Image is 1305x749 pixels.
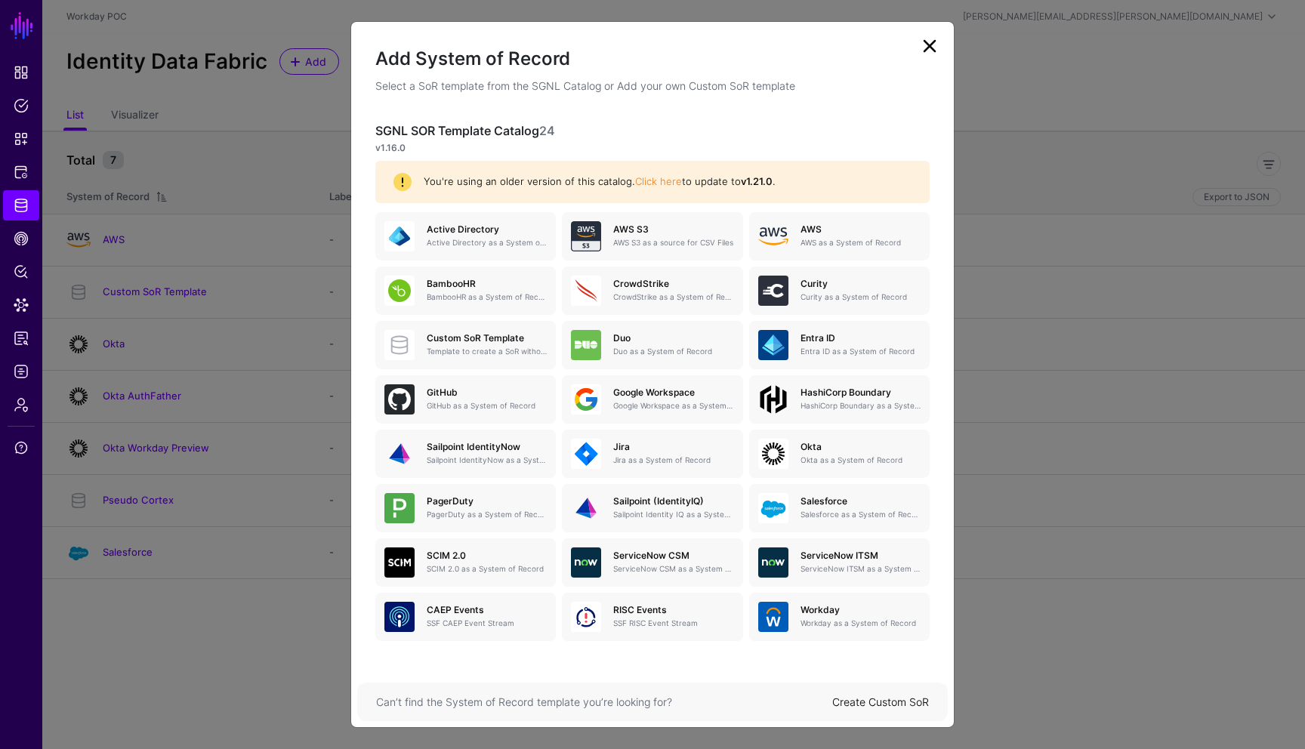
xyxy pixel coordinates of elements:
a: PagerDutyPagerDuty as a System of Record [375,484,556,532]
div: Can’t find the System of Record template you’re looking for? [376,694,832,710]
h5: Duo [613,333,733,344]
h5: Salesforce [801,496,921,507]
a: CAEP EventsSSF CAEP Event Stream [375,593,556,641]
h5: BambooHR [427,279,547,289]
p: ServiceNow CSM as a System of Record [613,563,733,575]
img: svg+xml;base64,PHN2ZyB3aWR0aD0iNjQiIGhlaWdodD0iNjQiIHZpZXdCb3g9IjAgMCA2NCA2NCIgZmlsbD0ibm9uZSIgeG... [571,602,601,632]
h5: ServiceNow ITSM [801,550,921,561]
h5: AWS S3 [613,224,733,235]
p: Google Workspace as a System of Record [613,400,733,411]
img: svg+xml;base64,PHN2ZyB3aWR0aD0iNjQiIGhlaWdodD0iNjQiIHZpZXdCb3g9IjAgMCA2NCA2NCIgZmlsbD0ibm9uZSIgeG... [758,602,788,632]
p: Active Directory as a System of Record [427,237,547,248]
img: svg+xml;base64,PHN2ZyB3aWR0aD0iNjQiIGhlaWdodD0iNjQiIHZpZXdCb3g9IjAgMCA2NCA2NCIgZmlsbD0ibm9uZSIgeG... [571,221,601,251]
a: ServiceNow CSMServiceNow CSM as a System of Record [562,538,742,587]
img: svg+xml;base64,PHN2ZyB3aWR0aD0iNjQiIGhlaWdodD0iNjQiIHZpZXdCb3g9IjAgMCA2NCA2NCIgZmlsbD0ibm9uZSIgeG... [758,439,788,469]
a: SalesforceSalesforce as a System of Record [749,484,930,532]
img: svg+xml;base64,PHN2ZyB3aWR0aD0iNjQiIGhlaWdodD0iNjQiIHZpZXdCb3g9IjAgMCA2NCA2NCIgZmlsbD0ibm9uZSIgeG... [384,493,415,523]
img: svg+xml;base64,PHN2ZyB4bWxucz0iaHR0cDovL3d3dy53My5vcmcvMjAwMC9zdmciIHhtbG5zOnhsaW5rPSJodHRwOi8vd3... [758,221,788,251]
a: DuoDuo as a System of Record [562,321,742,369]
p: Jira as a System of Record [613,455,733,466]
h5: Okta [801,442,921,452]
img: svg+xml;base64,PHN2ZyB3aWR0aD0iNjQiIGhlaWdodD0iNjQiIHZpZXdCb3g9IjAgMCA2NCA2NCIgZmlsbD0ibm9uZSIgeG... [571,276,601,306]
h5: ServiceNow CSM [613,550,733,561]
p: CrowdStrike as a System of Record [613,291,733,303]
a: CrowdStrikeCrowdStrike as a System of Record [562,267,742,315]
a: Google WorkspaceGoogle Workspace as a System of Record [562,375,742,424]
h5: Jira [613,442,733,452]
img: svg+xml;base64,PHN2ZyB3aWR0aD0iNjQiIGhlaWdodD0iNjQiIHZpZXdCb3g9IjAgMCA2NCA2NCIgZmlsbD0ibm9uZSIgeG... [384,276,415,306]
img: svg+xml;base64,PHN2ZyB3aWR0aD0iNjQiIGhlaWdodD0iNjQiIHZpZXdCb3g9IjAgMCA2NCA2NCIgZmlsbD0ibm9uZSIgeG... [758,547,788,578]
h5: CAEP Events [427,605,547,615]
a: Click here [635,175,682,187]
a: CurityCurity as a System of Record [749,267,930,315]
h3: SGNL SOR Template Catalog [375,124,930,138]
a: Sailpoint IdentityNowSailpoint IdentityNow as a System of Record [375,430,556,478]
h5: PagerDuty [427,496,547,507]
div: You're using an older version of this catalog. to update to . [412,174,912,190]
a: WorkdayWorkday as a System of Record [749,593,930,641]
a: Entra IDEntra ID as a System of Record [749,321,930,369]
a: Custom SoR TemplateTemplate to create a SoR without any entities, attributes or relationships. On... [375,321,556,369]
a: AWS S3AWS S3 as a source for CSV Files [562,212,742,260]
p: Salesforce as a System of Record [801,509,921,520]
a: AWSAWS as a System of Record [749,212,930,260]
h5: GitHub [427,387,547,398]
p: Curity as a System of Record [801,291,921,303]
a: JiraJira as a System of Record [562,430,742,478]
p: GitHub as a System of Record [427,400,547,411]
h5: Curity [801,279,921,289]
h5: HashiCorp Boundary [801,387,921,398]
p: Okta as a System of Record [801,455,921,466]
a: HashiCorp BoundaryHashiCorp Boundary as a System of Record [749,375,930,424]
h5: Entra ID [801,333,921,344]
p: AWS as a System of Record [801,237,921,248]
a: BambooHRBambooHR as a System of Record [375,267,556,315]
span: 24 [539,123,555,138]
p: AWS S3 as a source for CSV Files [613,237,733,248]
strong: v1.16.0 [375,142,406,153]
p: BambooHR as a System of Record [427,291,547,303]
p: SSF RISC Event Stream [613,618,733,629]
a: OktaOkta as a System of Record [749,430,930,478]
h5: Active Directory [427,224,547,235]
a: Active DirectoryActive Directory as a System of Record [375,212,556,260]
p: Template to create a SoR without any entities, attributes or relationships. Once created, you can... [427,346,547,357]
p: Duo as a System of Record [613,346,733,357]
h5: Workday [801,605,921,615]
img: svg+xml;base64,PHN2ZyB3aWR0aD0iNjQiIGhlaWdodD0iNjQiIHZpZXdCb3g9IjAgMCA2NCA2NCIgZmlsbD0ibm9uZSIgeG... [384,602,415,632]
h5: CrowdStrike [613,279,733,289]
p: PagerDuty as a System of Record [427,509,547,520]
p: HashiCorp Boundary as a System of Record [801,400,921,411]
h5: Sailpoint (IdentityIQ) [613,496,733,507]
img: svg+xml;base64,PHN2ZyB3aWR0aD0iNjQiIGhlaWdodD0iNjQiIHZpZXdCb3g9IjAgMCA2NCA2NCIgZmlsbD0ibm9uZSIgeG... [571,384,601,415]
h5: AWS [801,224,921,235]
img: svg+xml;base64,PHN2ZyB3aWR0aD0iNjQiIGhlaWdodD0iNjQiIHZpZXdCb3g9IjAgMCA2NCA2NCIgZmlsbD0ibm9uZSIgeG... [384,221,415,251]
img: svg+xml;base64,PHN2ZyB3aWR0aD0iNjQiIGhlaWdodD0iNjQiIHZpZXdCb3g9IjAgMCA2NCA2NCIgZmlsbD0ibm9uZSIgeG... [571,493,601,523]
p: Workday as a System of Record [801,618,921,629]
a: SCIM 2.0SCIM 2.0 as a System of Record [375,538,556,587]
img: svg+xml;base64,PHN2ZyB3aWR0aD0iNjQiIGhlaWdodD0iNjQiIHZpZXdCb3g9IjAgMCA2NCA2NCIgZmlsbD0ibm9uZSIgeG... [384,439,415,469]
img: svg+xml;base64,PHN2ZyB3aWR0aD0iNjQiIGhlaWdodD0iNjQiIHZpZXdCb3g9IjAgMCA2NCA2NCIgZmlsbD0ibm9uZSIgeG... [571,439,601,469]
p: ServiceNow ITSM as a System of Record [801,563,921,575]
a: Create Custom SoR [832,695,929,708]
p: Select a SoR template from the SGNL Catalog or Add your own Custom SoR template [375,78,930,94]
p: SCIM 2.0 as a System of Record [427,563,547,575]
h5: RISC Events [613,605,733,615]
p: Sailpoint Identity IQ as a System of Record [613,509,733,520]
h5: Sailpoint IdentityNow [427,442,547,452]
p: SSF CAEP Event Stream [427,618,547,629]
strong: v1.21.0 [741,175,773,187]
h2: Add System of Record [375,46,930,72]
img: svg+xml;base64,PHN2ZyB3aWR0aD0iNjQiIGhlaWdodD0iNjQiIHZpZXdCb3g9IjAgMCA2NCA2NCIgZmlsbD0ibm9uZSIgeG... [758,330,788,360]
a: RISC EventsSSF RISC Event Stream [562,593,742,641]
p: Entra ID as a System of Record [801,346,921,357]
img: svg+xml;base64,PHN2ZyB3aWR0aD0iNjQiIGhlaWdodD0iNjQiIHZpZXdCb3g9IjAgMCA2NCA2NCIgZmlsbD0ibm9uZSIgeG... [758,493,788,523]
img: svg+xml;base64,PHN2ZyB3aWR0aD0iNjQiIGhlaWdodD0iNjQiIHZpZXdCb3g9IjAgMCA2NCA2NCIgZmlsbD0ibm9uZSIgeG... [571,330,601,360]
img: svg+xml;base64,PHN2ZyB3aWR0aD0iNjQiIGhlaWdodD0iNjQiIHZpZXdCb3g9IjAgMCA2NCA2NCIgZmlsbD0ibm9uZSIgeG... [571,547,601,578]
a: Sailpoint (IdentityIQ)Sailpoint Identity IQ as a System of Record [562,484,742,532]
p: Sailpoint IdentityNow as a System of Record [427,455,547,466]
h5: Custom SoR Template [427,333,547,344]
a: ServiceNow ITSMServiceNow ITSM as a System of Record [749,538,930,587]
a: GitHubGitHub as a System of Record [375,375,556,424]
h5: SCIM 2.0 [427,550,547,561]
